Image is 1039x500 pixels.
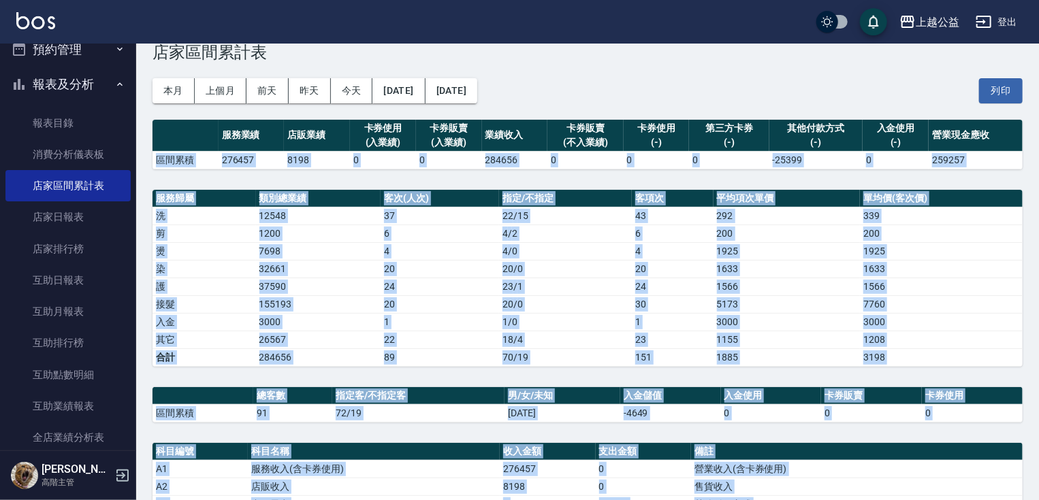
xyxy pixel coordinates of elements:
td: 1200 [256,224,381,242]
td: 1 / 0 [499,313,632,331]
td: 3198 [860,348,1023,366]
td: 5173 [714,295,861,313]
td: 18 / 4 [499,331,632,348]
td: 1566 [860,278,1023,295]
td: 3000 [860,313,1023,331]
th: 業績收入 [482,120,548,152]
td: 276457 [500,460,595,478]
td: 3000 [714,313,861,331]
td: 1155 [714,331,861,348]
th: 客項次 [632,190,713,207]
td: 20 [381,260,499,278]
td: 20 [381,295,499,313]
h5: [PERSON_NAME] [42,463,111,476]
td: 1566 [714,278,861,295]
td: 4 / 2 [499,224,632,242]
table: a dense table [153,120,1023,169]
div: (入業績) [353,135,413,150]
table: a dense table [153,387,1023,422]
td: 0 [863,151,929,169]
td: 0 [922,404,1023,422]
td: 292 [714,207,861,224]
td: 24 [381,278,499,295]
td: A1 [153,460,248,478]
td: 接髮 [153,295,256,313]
td: 區間累積 [153,151,219,169]
td: 0 [821,404,922,422]
button: 上越公益 [894,8,965,36]
td: 1885 [714,348,861,366]
td: 1633 [714,260,861,278]
td: 護 [153,278,256,295]
td: 37590 [256,278,381,295]
th: 店販業績 [284,120,350,152]
div: (不入業績) [551,135,620,150]
button: [DATE] [372,78,425,103]
th: 卡券販賣 [821,387,922,405]
td: 339 [860,207,1023,224]
th: 男/女/未知 [505,387,620,405]
td: 區間累積 [153,404,253,422]
td: 23 / 1 [499,278,632,295]
button: 預約管理 [5,32,131,67]
td: 20 / 0 [499,295,632,313]
td: 22 / 15 [499,207,632,224]
td: 0 [596,460,691,478]
th: 客次(人次) [381,190,499,207]
td: 4 / 0 [499,242,632,260]
td: 259257 [929,151,1023,169]
td: 1925 [860,242,1023,260]
div: 卡券販賣 [419,121,479,135]
a: 互助點數明細 [5,359,131,390]
td: 0 [416,151,482,169]
button: 列印 [979,78,1023,103]
td: 89 [381,348,499,366]
th: 總客數 [253,387,332,405]
td: 43 [632,207,713,224]
td: 30 [632,295,713,313]
button: save [860,8,887,35]
td: 6 [381,224,499,242]
th: 收入金額 [500,443,595,461]
a: 店家日報表 [5,201,131,233]
h3: 店家區間累計表 [153,43,1023,62]
th: 類別總業績 [256,190,381,207]
td: 服務收入(含卡券使用) [248,460,500,478]
td: 1 [381,313,499,331]
td: 26567 [256,331,381,348]
td: -4649 [620,404,721,422]
td: 0 [689,151,769,169]
th: 指定客/不指定客 [332,387,505,405]
td: 0 [350,151,416,169]
td: 營業收入(含卡券使用) [691,460,1023,478]
td: 合計 [153,348,256,366]
td: 284656 [256,348,381,366]
td: 200 [860,224,1023,242]
div: (-) [866,135,925,150]
td: [DATE] [505,404,620,422]
th: 備註 [691,443,1023,461]
th: 營業現金應收 [929,120,1023,152]
div: 其他付款方式 [773,121,860,135]
td: 200 [714,224,861,242]
td: 剪 [153,224,256,242]
th: 支出金額 [596,443,691,461]
a: 互助月報表 [5,296,131,327]
td: 1633 [860,260,1023,278]
div: (入業績) [419,135,479,150]
div: 卡券使用 [353,121,413,135]
td: 20 [632,260,713,278]
td: 入金 [153,313,256,331]
td: 37 [381,207,499,224]
img: Logo [16,12,55,29]
button: 報表及分析 [5,67,131,102]
td: 151 [632,348,713,366]
div: 入金使用 [866,121,925,135]
td: 155193 [256,295,381,313]
td: 24 [632,278,713,295]
th: 入金使用 [721,387,822,405]
td: 20 / 0 [499,260,632,278]
td: 4 [381,242,499,260]
td: 3000 [256,313,381,331]
img: Person [11,462,38,489]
